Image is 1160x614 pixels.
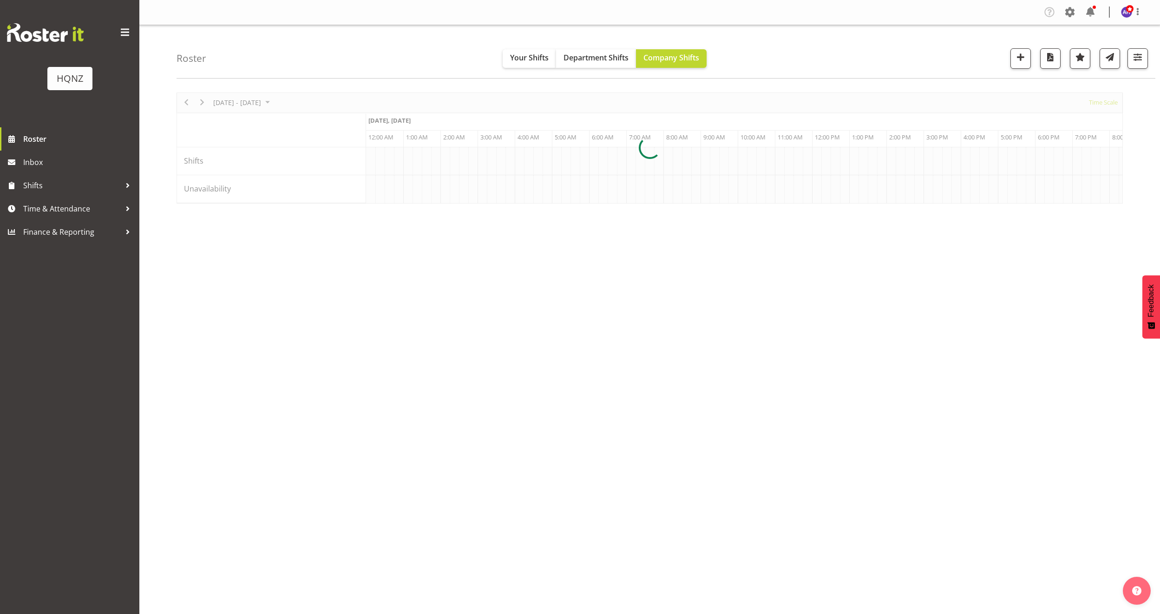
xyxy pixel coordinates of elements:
span: Inbox [23,155,135,169]
button: Feedback - Show survey [1142,275,1160,338]
button: Company Shifts [636,49,707,68]
span: Roster [23,132,135,146]
div: HQNZ [57,72,83,86]
button: Highlight an important date within the roster. [1070,48,1090,69]
img: Rosterit website logo [7,23,84,42]
img: alanna-haysmith10795.jpg [1121,7,1132,18]
button: Department Shifts [556,49,636,68]
span: Company Shifts [643,53,699,63]
span: Finance & Reporting [23,225,121,239]
button: Add a new shift [1010,48,1031,69]
span: Feedback [1147,284,1155,317]
button: Download a PDF of the roster according to the set date range. [1040,48,1061,69]
button: Filter Shifts [1127,48,1148,69]
span: Department Shifts [564,53,629,63]
h4: Roster [177,53,206,64]
button: Send a list of all shifts for the selected filtered period to all rostered employees. [1100,48,1120,69]
button: Your Shifts [503,49,556,68]
img: help-xxl-2.png [1132,586,1141,595]
span: Shifts [23,178,121,192]
span: Time & Attendance [23,202,121,216]
span: Your Shifts [510,53,549,63]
